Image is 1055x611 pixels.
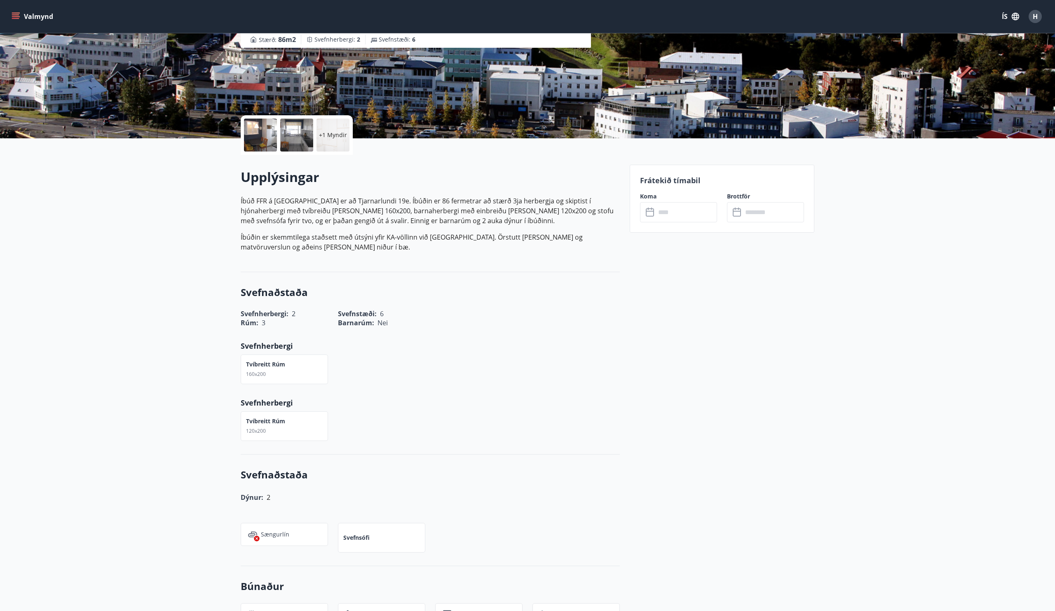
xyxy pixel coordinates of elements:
span: 86 m2 [278,35,296,44]
h6: 2 [267,492,270,503]
span: Svefnherbergi : [314,35,360,44]
span: Stærð : [259,35,296,44]
p: Svefnherbergi [241,397,620,408]
p: +1 Myndir [319,131,347,139]
span: 6 [412,35,415,43]
p: Íbúðin er skemmtilega staðsett með útsýni yfir KA-völlinn við [GEOGRAPHIC_DATA]. Örstutt [PERSON_... [241,232,620,252]
p: Frátekið tímabil [640,175,804,186]
p: Tvíbreitt rúm [246,417,285,425]
span: H [1033,12,1038,21]
span: 160x200 [246,371,266,378]
span: Svefnstæði : [379,35,415,44]
h3: Svefnaðstaða [241,285,620,299]
span: Rúm : [241,318,258,327]
p: Sængurlín [261,530,289,539]
span: 3 [262,318,265,327]
button: H [1025,7,1045,26]
h3: Svefnaðstaða [241,468,620,482]
img: voDv6cIEW3bUoUae2XJIjz6zjPXrrHmNT2GVdQ2h.svg [248,529,258,539]
h3: Búnaður [241,579,620,593]
span: Dýnur: [241,493,263,502]
button: menu [10,9,56,24]
p: Svefnsófi [343,534,370,542]
span: Nei [377,318,388,327]
label: Koma [640,192,717,201]
p: Tvíbreitt rúm [246,360,285,368]
p: Svefnherbergi [241,340,620,351]
h2: Upplýsingar [241,168,620,186]
span: Barnarúm : [338,318,374,327]
button: ÍS [997,9,1024,24]
label: Brottför [727,192,804,201]
span: 2 [357,35,360,43]
span: 120x200 [246,427,266,434]
p: Íbúð FFR á [GEOGRAPHIC_DATA] er að Tjarnarlundi 19e. Íbúðin er 86 fermetrar að stærð 3ja herbergj... [241,196,620,226]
